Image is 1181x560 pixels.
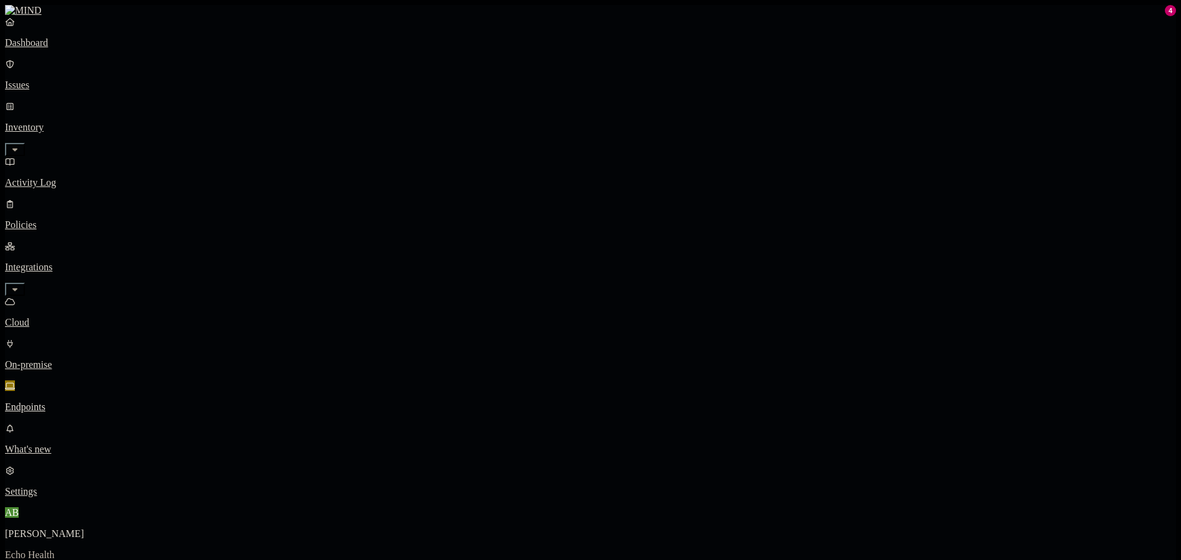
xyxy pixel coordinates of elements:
[5,58,1176,91] a: Issues
[5,219,1176,231] p: Policies
[5,359,1176,370] p: On-premise
[5,156,1176,188] a: Activity Log
[1165,5,1176,16] div: 4
[5,262,1176,273] p: Integrations
[5,5,42,16] img: MIND
[5,296,1176,328] a: Cloud
[5,507,19,518] span: AB
[5,380,1176,413] a: Endpoints
[5,122,1176,133] p: Inventory
[5,177,1176,188] p: Activity Log
[5,16,1176,48] a: Dashboard
[5,5,1176,16] a: MIND
[5,423,1176,455] a: What's new
[5,101,1176,154] a: Inventory
[5,402,1176,413] p: Endpoints
[5,317,1176,328] p: Cloud
[5,486,1176,497] p: Settings
[5,37,1176,48] p: Dashboard
[5,198,1176,231] a: Policies
[5,528,1176,539] p: [PERSON_NAME]
[5,80,1176,91] p: Issues
[5,465,1176,497] a: Settings
[5,338,1176,370] a: On-premise
[5,241,1176,294] a: Integrations
[5,444,1176,455] p: What's new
